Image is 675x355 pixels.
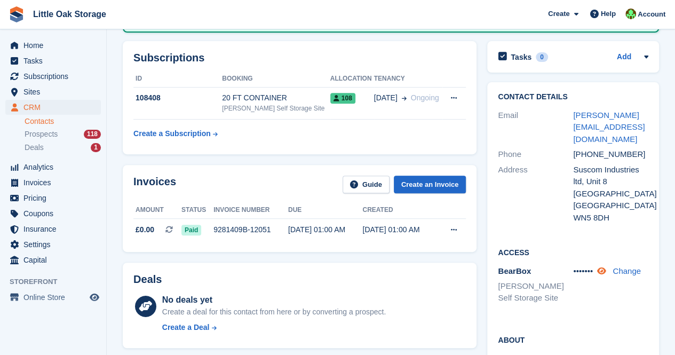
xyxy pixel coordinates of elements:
img: Michael Aujla [625,9,636,19]
span: Pricing [23,191,88,206]
a: Prospects 118 [25,129,101,140]
h2: Tasks [511,52,531,62]
a: menu [5,290,101,305]
th: Invoice number [213,202,288,219]
span: ••••••• [573,266,593,275]
span: Analytics [23,160,88,175]
img: stora-icon-8386f47178a22dfd0bd8f6a31ec36ba5ce8667c1dd55bd0f319d3a0aa187defe.svg [9,6,25,22]
a: Preview store [88,291,101,304]
span: Subscriptions [23,69,88,84]
span: Home [23,38,88,53]
th: ID [133,70,222,88]
span: Insurance [23,222,88,236]
div: Phone [498,148,573,161]
div: 20 FT CONTAINER [222,92,330,104]
div: Create a Subscription [133,128,211,139]
div: Address [498,164,573,224]
div: 0 [536,52,548,62]
a: menu [5,84,101,99]
div: Create a Deal [162,322,210,333]
a: Deals 1 [25,142,101,153]
span: Storefront [10,277,106,287]
div: [PHONE_NUMBER] [573,148,648,161]
a: Change [613,266,641,275]
a: menu [5,175,101,190]
div: [DATE] 01:00 AM [288,224,362,235]
a: menu [5,222,101,236]
span: Paid [181,225,201,235]
span: Prospects [25,129,58,139]
a: Little Oak Storage [29,5,110,23]
a: Guide [343,176,390,193]
span: BearBox [498,266,531,275]
span: Sites [23,84,88,99]
a: menu [5,160,101,175]
a: Contacts [25,116,101,127]
th: Amount [133,202,181,219]
a: Create a Deal [162,322,386,333]
a: Create an Invoice [394,176,466,193]
span: [DATE] [374,92,398,104]
a: menu [5,237,101,252]
a: Add [617,51,631,64]
span: Tasks [23,53,88,68]
li: [PERSON_NAME] Self Storage Site [498,280,573,304]
h2: About [498,334,648,345]
div: 9281409B-12051 [213,224,288,235]
a: Create a Subscription [133,124,218,144]
div: WN5 8DH [573,212,648,224]
th: Created [362,202,436,219]
div: [PERSON_NAME] Self Storage Site [222,104,330,113]
div: Suscom Industries ltd, Unit 8 [573,164,648,188]
div: 1 [91,143,101,152]
span: Account [638,9,665,20]
th: Booking [222,70,330,88]
span: Coupons [23,206,88,221]
a: menu [5,206,101,221]
div: [GEOGRAPHIC_DATA] [573,188,648,200]
a: menu [5,69,101,84]
div: [GEOGRAPHIC_DATA] [573,200,648,212]
h2: Subscriptions [133,52,466,64]
div: Email [498,109,573,146]
span: Settings [23,237,88,252]
a: menu [5,253,101,267]
span: Ongoing [411,93,439,102]
div: No deals yet [162,294,386,306]
h2: Access [498,247,648,257]
span: Create [548,9,569,19]
a: menu [5,191,101,206]
th: Allocation [330,70,374,88]
span: CRM [23,100,88,115]
span: Capital [23,253,88,267]
th: Tenancy [374,70,443,88]
div: Create a deal for this contact from here or by converting a prospect. [162,306,386,318]
div: 108408 [133,92,222,104]
th: Due [288,202,362,219]
h2: Contact Details [498,93,648,101]
h2: Invoices [133,176,176,193]
span: Online Store [23,290,88,305]
a: menu [5,100,101,115]
span: Invoices [23,175,88,190]
a: menu [5,53,101,68]
div: 118 [84,130,101,139]
h2: Deals [133,273,162,286]
span: Deals [25,143,44,153]
th: Status [181,202,213,219]
a: menu [5,38,101,53]
span: Help [601,9,616,19]
a: [PERSON_NAME][EMAIL_ADDRESS][DOMAIN_NAME] [573,111,645,144]
span: 108 [330,93,355,104]
div: [DATE] 01:00 AM [362,224,436,235]
span: £0.00 [136,224,154,235]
